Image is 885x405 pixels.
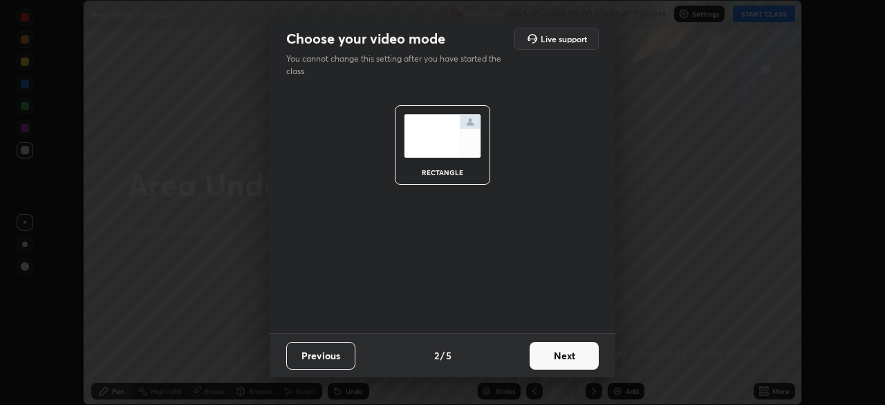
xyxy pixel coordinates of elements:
[530,342,599,370] button: Next
[286,342,355,370] button: Previous
[286,30,445,48] h2: Choose your video mode
[415,169,470,176] div: rectangle
[541,35,587,43] h5: Live support
[446,348,451,363] h4: 5
[434,348,439,363] h4: 2
[286,53,510,78] p: You cannot change this setting after you have started the class
[440,348,445,363] h4: /
[404,114,481,158] img: normalScreenIcon.ae25ed63.svg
